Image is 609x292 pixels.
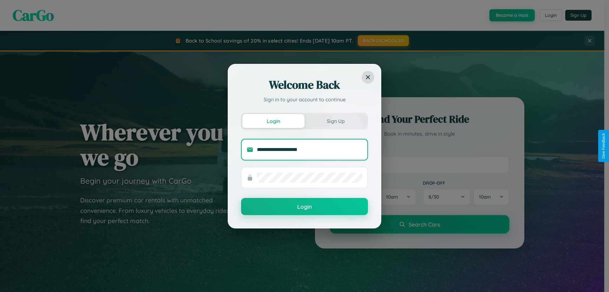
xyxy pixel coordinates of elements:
[241,77,368,92] h2: Welcome Back
[304,114,367,128] button: Sign Up
[601,133,606,159] div: Give Feedback
[242,114,304,128] button: Login
[241,198,368,215] button: Login
[241,96,368,103] p: Sign in to your account to continue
